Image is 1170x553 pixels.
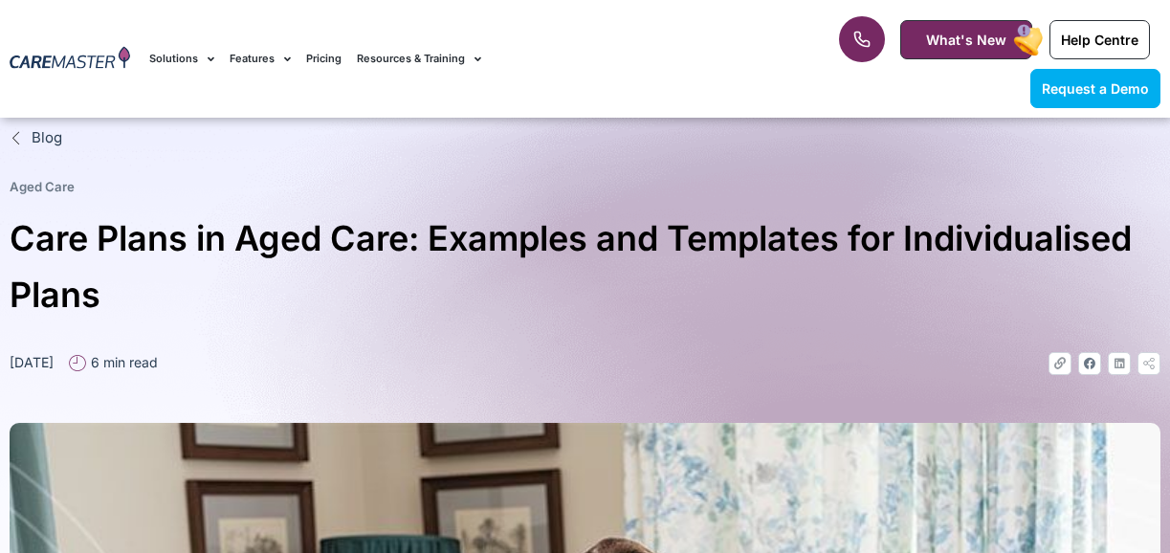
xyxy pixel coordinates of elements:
[149,27,746,91] nav: Menu
[10,210,1160,323] h1: Care Plans in Aged Care: Examples and Templates for Individualised Plans
[1042,80,1149,97] span: Request a Demo
[10,127,1160,149] a: Blog
[27,127,62,149] span: Blog
[149,27,214,91] a: Solutions
[10,179,75,194] a: Aged Care
[357,27,481,91] a: Resources & Training
[306,27,342,91] a: Pricing
[10,354,54,370] time: [DATE]
[926,32,1006,48] span: What's New
[1061,32,1138,48] span: Help Centre
[86,352,158,372] span: 6 min read
[1030,69,1160,108] a: Request a Demo
[230,27,291,91] a: Features
[1049,20,1150,59] a: Help Centre
[900,20,1032,59] a: What's New
[10,46,130,73] img: CareMaster Logo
